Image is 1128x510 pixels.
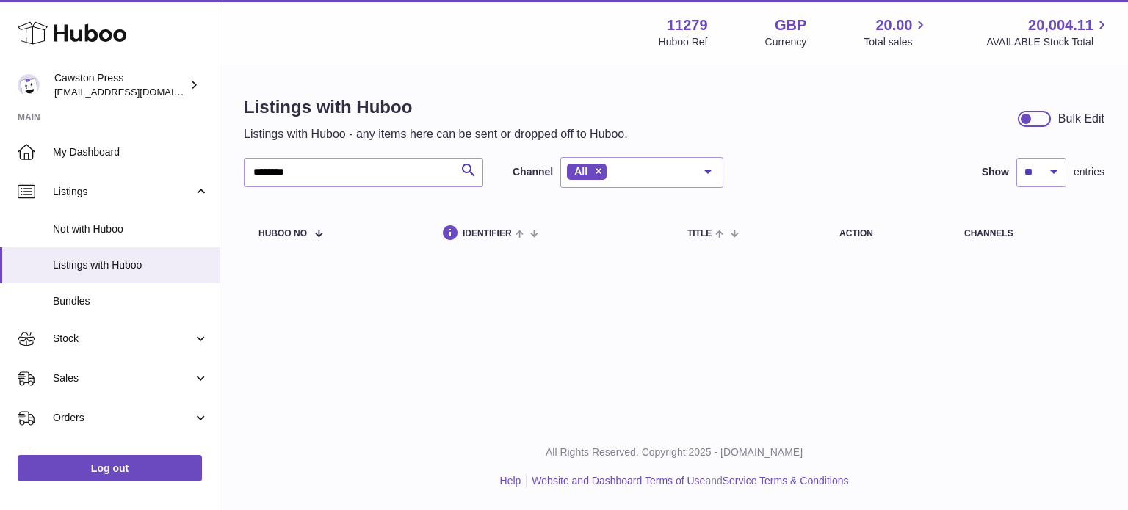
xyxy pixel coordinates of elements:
h1: Listings with Huboo [244,95,628,119]
a: Help [500,475,521,487]
strong: GBP [775,15,806,35]
p: Listings with Huboo - any items here can be sent or dropped off to Huboo. [244,126,628,142]
a: Log out [18,455,202,481]
a: Website and Dashboard Terms of Use [532,475,705,487]
span: Sales [53,371,193,385]
span: entries [1074,165,1104,179]
span: Not with Huboo [53,222,209,236]
div: Huboo Ref [659,35,708,49]
a: 20.00 Total sales [864,15,929,49]
div: action [839,229,935,238]
span: 20.00 [875,15,912,35]
span: [EMAIL_ADDRESS][DOMAIN_NAME] [54,86,216,98]
span: All [574,165,587,177]
span: Total sales [864,35,929,49]
div: Bulk Edit [1058,111,1104,127]
div: channels [964,229,1090,238]
label: Show [982,165,1009,179]
span: Usage [53,451,209,465]
strong: 11279 [667,15,708,35]
span: Bundles [53,294,209,308]
span: 20,004.11 [1028,15,1093,35]
span: Huboo no [258,229,307,238]
p: All Rights Reserved. Copyright 2025 - [DOMAIN_NAME] [232,445,1116,459]
li: and [527,474,848,488]
label: Channel [513,165,553,179]
a: 20,004.11 AVAILABLE Stock Total [986,15,1110,49]
div: Cawston Press [54,71,187,99]
span: My Dashboard [53,145,209,159]
span: Listings with Huboo [53,258,209,272]
img: internalAdmin-11279@internal.huboo.com [18,74,40,96]
a: Service Terms & Conditions [723,475,849,487]
span: Listings [53,185,193,199]
span: title [687,229,712,238]
span: identifier [463,229,512,238]
div: Currency [765,35,807,49]
span: Stock [53,332,193,346]
span: AVAILABLE Stock Total [986,35,1110,49]
span: Orders [53,411,193,425]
